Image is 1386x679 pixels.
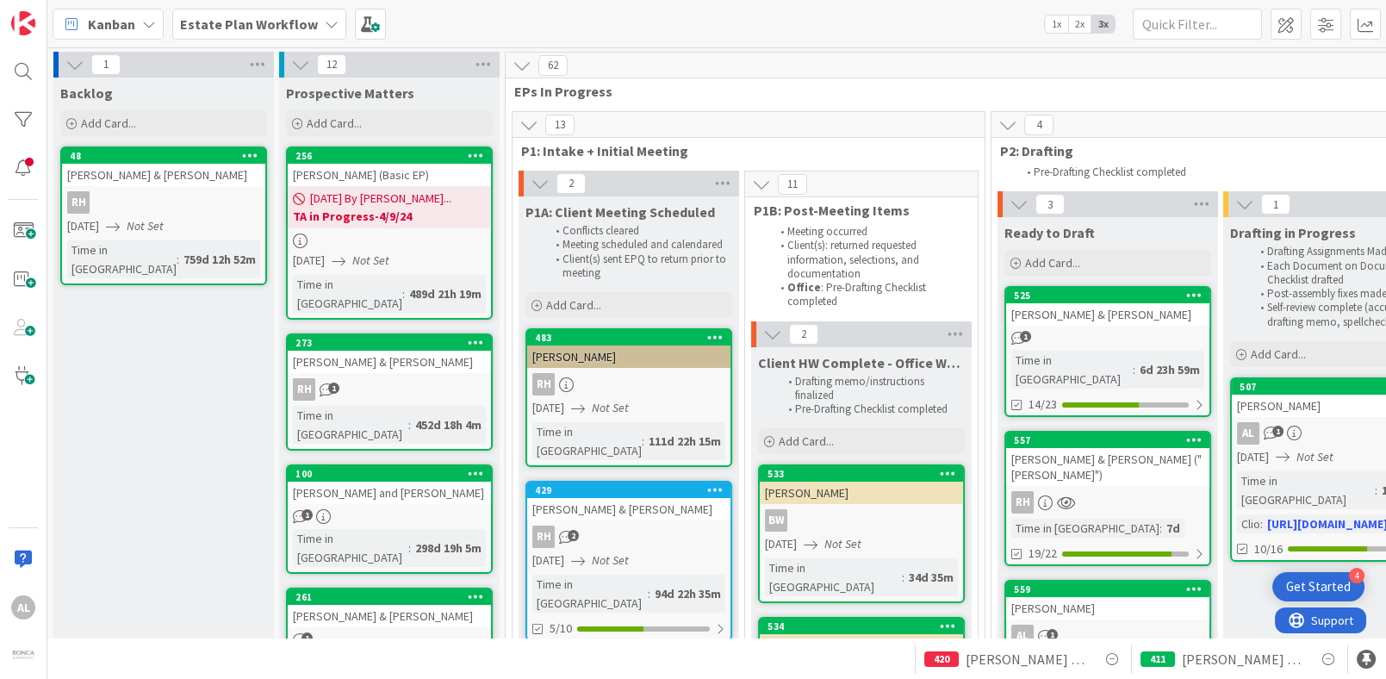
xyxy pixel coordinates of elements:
span: Add Card... [307,115,362,131]
div: RH [62,191,265,214]
span: P1A: Client Meeting Scheduled [525,203,715,221]
div: 48 [62,148,265,164]
span: 11 [778,174,807,195]
b: TA in Progress-4/9/24 [293,208,486,225]
div: [PERSON_NAME] & [PERSON_NAME] [288,605,491,627]
span: P1B: Post-Meeting Items [754,202,956,219]
span: 5/10 [550,620,572,638]
div: Time in [GEOGRAPHIC_DATA] [293,275,402,313]
div: 483 [527,330,730,346]
span: 4 [1024,115,1053,135]
div: 100[PERSON_NAME] and [PERSON_NAME] [288,466,491,504]
li: Conflicts cleared [546,224,730,238]
div: 452d 18h 4m [411,415,486,434]
li: Pre-Drafting Checklist completed [779,402,962,416]
span: Client HW Complete - Office Work [758,354,965,371]
div: 273 [288,335,491,351]
span: Backlog [60,84,113,102]
div: [PERSON_NAME] [760,482,963,504]
li: Meeting scheduled and calendared [546,238,730,252]
span: : [642,432,644,451]
div: 420 [924,651,959,667]
div: 483[PERSON_NAME] [527,330,730,368]
span: [PERSON_NAME] and [PERSON_NAME]- Trust Updates [966,649,1088,670]
div: RH [532,526,555,548]
div: Time in [GEOGRAPHIC_DATA] [293,529,408,567]
div: 6d 23h 59m [1135,360,1204,379]
b: Estate Plan Workflow [180,16,318,33]
li: Meeting occurred [771,225,958,239]
span: P1: Intake + Initial Meeting [521,142,963,159]
span: 14/23 [1029,396,1057,414]
div: 483 [535,332,730,344]
a: 429[PERSON_NAME] & [PERSON_NAME]RH[DATE]Not SetTime in [GEOGRAPHIC_DATA]:94d 22h 35m5/10 [525,481,732,641]
span: Drafting in Progress [1230,224,1356,241]
div: Time in [GEOGRAPHIC_DATA] [67,240,177,278]
strong: Office [787,280,821,295]
span: 1 [1020,331,1031,342]
div: [PERSON_NAME] & [PERSON_NAME] [288,351,491,373]
a: 525[PERSON_NAME] & [PERSON_NAME]Time in [GEOGRAPHIC_DATA]:6d 23h 59m14/23 [1004,286,1211,417]
span: [DATE] [765,535,797,553]
div: 557 [1014,434,1209,446]
div: 533[PERSON_NAME] [760,466,963,504]
div: [PERSON_NAME] & [PERSON_NAME] [760,634,963,657]
span: Support [36,3,78,23]
div: [PERSON_NAME] [1006,597,1209,620]
span: 19/22 [1029,545,1057,563]
span: : [902,568,904,587]
div: 429[PERSON_NAME] & [PERSON_NAME] [527,483,730,520]
span: : [408,415,411,434]
span: 3 [1035,194,1065,215]
div: 256 [295,150,491,162]
div: [PERSON_NAME] [527,346,730,368]
a: 533[PERSON_NAME]BW[DATE]Not SetTime in [GEOGRAPHIC_DATA]:34d 35m [758,464,965,603]
div: 261 [295,591,491,603]
div: [PERSON_NAME] & [PERSON_NAME] ("[PERSON_NAME]") [1006,448,1209,486]
div: Time in [GEOGRAPHIC_DATA] [1011,351,1133,389]
div: [PERSON_NAME] & [PERSON_NAME] [527,498,730,520]
div: 7d [1162,519,1184,538]
div: 4 [1349,568,1364,583]
div: Time in [GEOGRAPHIC_DATA] [293,406,408,444]
div: Time in [GEOGRAPHIC_DATA] [532,575,648,613]
span: 10/16 [1254,540,1283,558]
img: Visit kanbanzone.com [11,11,35,35]
span: Ready to Draft [1004,224,1095,241]
div: 100 [295,468,491,480]
span: 1 [301,509,313,520]
div: 273[PERSON_NAME] & [PERSON_NAME] [288,335,491,373]
span: [DATE] By [PERSON_NAME]... [310,190,451,208]
i: Not Set [127,218,164,234]
span: : [408,539,411,558]
div: 261[PERSON_NAME] & [PERSON_NAME] [288,589,491,627]
div: 559 [1006,582,1209,597]
input: Quick Filter... [1133,9,1262,40]
span: : [648,584,650,603]
a: 557[PERSON_NAME] & [PERSON_NAME] ("[PERSON_NAME]")RHTime in [GEOGRAPHIC_DATA]:7d19/22 [1004,431,1211,566]
span: [DATE] [293,252,325,270]
i: Not Set [1296,449,1333,464]
a: 100[PERSON_NAME] and [PERSON_NAME]Time in [GEOGRAPHIC_DATA]:298d 19h 5m [286,464,493,574]
span: : [1260,514,1263,533]
span: 1 [301,632,313,644]
div: 559 [1014,583,1209,595]
div: RH [527,526,730,548]
div: 48[PERSON_NAME] & [PERSON_NAME] [62,148,265,186]
span: 62 [538,55,568,76]
div: 559[PERSON_NAME] [1006,582,1209,620]
div: 525 [1006,288,1209,303]
li: Drafting memo/instructions finalized [779,375,962,403]
div: 256[PERSON_NAME] (Basic EP) [288,148,491,186]
div: AL [1006,625,1209,647]
div: 429 [535,484,730,496]
span: Add Card... [546,297,601,313]
span: 3x [1091,16,1115,33]
div: AL [1011,625,1034,647]
a: 273[PERSON_NAME] & [PERSON_NAME]RHTime in [GEOGRAPHIC_DATA]:452d 18h 4m [286,333,493,451]
span: Add Card... [779,433,834,449]
span: Add Card... [1025,255,1080,271]
div: BW [765,509,787,532]
div: 94d 22h 35m [650,584,725,603]
div: AL [1237,422,1259,445]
